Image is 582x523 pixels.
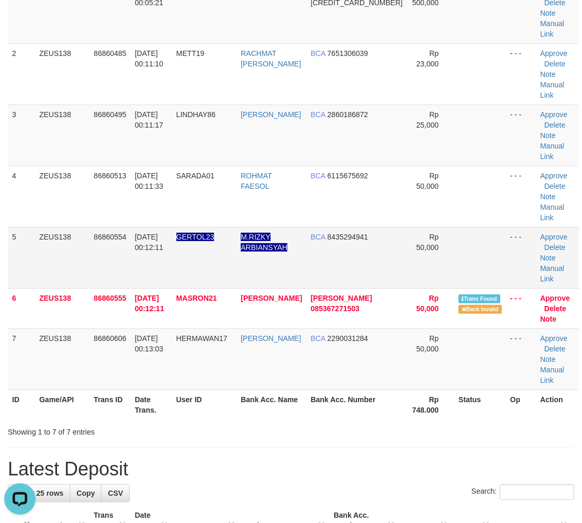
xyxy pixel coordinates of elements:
[540,366,564,384] a: Manual Link
[8,328,35,390] td: 7
[94,233,126,241] span: 86860554
[327,233,368,241] span: Copy 8435294941 to clipboard
[35,105,89,166] td: ZEUS138
[540,254,556,262] a: Note
[416,334,439,353] span: Rp 50,000
[506,288,536,328] td: - - -
[540,81,564,99] a: Manual Link
[540,110,567,119] a: Approve
[311,49,326,58] span: BCA
[135,233,163,252] span: [DATE] 00:12:11
[8,227,35,288] td: 5
[94,110,126,119] span: 86860495
[506,105,536,166] td: - - -
[544,182,565,190] a: Delete
[176,334,228,343] span: HERMAWAN17
[35,288,89,328] td: ZEUS138
[540,334,567,343] a: Approve
[176,49,205,58] span: METT19
[241,172,272,190] a: ROHMAT FAESOL
[416,49,439,68] span: Rp 23,000
[35,227,89,288] td: ZEUS138
[540,355,556,363] a: Note
[176,110,216,119] span: LINDHAY86
[311,233,326,241] span: BCA
[416,294,439,313] span: Rp 50,000
[454,390,506,419] th: Status
[130,390,172,419] th: Date Trans.
[407,390,454,419] th: Rp 748.000
[506,227,536,288] td: - - -
[8,288,35,328] td: 6
[416,110,439,129] span: Rp 25,000
[458,305,501,314] span: Bank is not match
[536,390,579,419] th: Action
[8,459,574,480] h1: Latest Deposit
[506,328,536,390] td: - - -
[544,60,565,68] a: Delete
[540,19,564,38] a: Manual Link
[70,484,102,502] a: Copy
[500,484,574,500] input: Search:
[311,172,326,180] span: BCA
[35,166,89,227] td: ZEUS138
[544,345,565,353] a: Delete
[172,390,237,419] th: User ID
[237,390,306,419] th: Bank Acc. Name
[540,172,567,180] a: Approve
[416,233,439,252] span: Rp 50,000
[8,43,35,105] td: 2
[311,110,326,119] span: BCA
[506,166,536,227] td: - - -
[540,131,556,140] a: Note
[76,489,95,497] span: Copy
[135,110,163,129] span: [DATE] 00:11:17
[8,390,35,419] th: ID
[311,334,326,343] span: BCA
[540,49,567,58] a: Approve
[135,294,164,313] span: [DATE] 00:12:11
[311,294,372,302] span: [PERSON_NAME]
[540,233,567,241] a: Approve
[8,166,35,227] td: 4
[540,294,570,302] a: Approve
[101,484,130,502] a: CSV
[8,423,234,437] div: Showing 1 to 7 of 7 entries
[327,110,368,119] span: Copy 2860186872 to clipboard
[540,264,564,283] a: Manual Link
[416,172,439,190] span: Rp 50,000
[94,334,126,343] span: 86860606
[307,390,407,419] th: Bank Acc. Number
[108,489,123,497] span: CSV
[35,390,89,419] th: Game/API
[540,315,556,323] a: Note
[472,484,574,500] label: Search:
[241,294,302,302] a: [PERSON_NAME]
[241,110,301,119] a: [PERSON_NAME]
[544,304,566,313] a: Delete
[327,49,368,58] span: Copy 7651306039 to clipboard
[544,121,565,129] a: Delete
[94,172,126,180] span: 86860513
[540,9,556,17] a: Note
[540,70,556,78] a: Note
[241,334,301,343] a: [PERSON_NAME]
[327,172,368,180] span: Copy 6115675692 to clipboard
[176,172,215,180] span: SARADA01
[544,243,565,252] a: Delete
[176,294,217,302] span: MASRON21
[458,294,500,303] span: Similar transaction found
[540,192,556,201] a: Note
[327,334,368,343] span: Copy 2290031284 to clipboard
[540,142,564,161] a: Manual Link
[540,203,564,222] a: Manual Link
[94,49,126,58] span: 86860485
[35,328,89,390] td: ZEUS138
[135,334,163,353] span: [DATE] 00:13:03
[241,49,301,68] a: RACHMAT [PERSON_NAME]
[135,172,163,190] span: [DATE] 00:11:33
[506,43,536,105] td: - - -
[35,43,89,105] td: ZEUS138
[311,304,360,313] span: Copy 085367271503 to clipboard
[506,390,536,419] th: Op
